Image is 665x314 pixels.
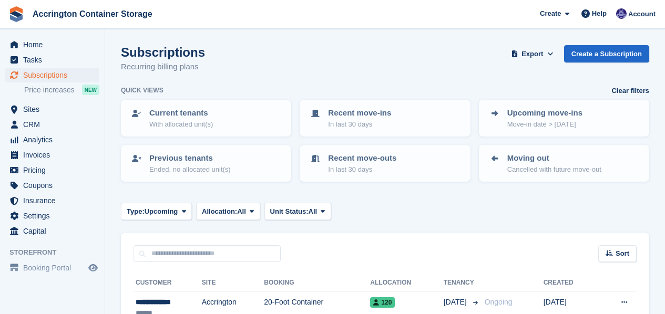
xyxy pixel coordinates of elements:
th: Site [202,275,264,291]
a: Recent move-ins In last 30 days [301,101,469,135]
span: Settings [23,208,86,223]
a: Recent move-outs In last 30 days [301,146,469,181]
span: Sites [23,102,86,117]
span: Help [592,8,607,19]
a: menu [5,178,99,193]
span: Ongoing [485,298,513,306]
p: Moving out [507,152,601,164]
span: Upcoming [145,206,178,217]
p: Recurring billing plans [121,61,205,73]
a: menu [5,193,99,208]
h1: Subscriptions [121,45,205,59]
a: Current tenants With allocated unit(s) [122,101,290,135]
a: Previous tenants Ended, no allocated unit(s) [122,146,290,181]
span: Account [628,9,656,19]
span: Tasks [23,53,86,67]
span: 120 [370,297,395,308]
button: Type: Upcoming [121,203,192,220]
p: Previous tenants [149,152,231,164]
a: menu [5,132,99,147]
span: Type: [127,206,145,217]
p: Cancelled with future move-out [507,164,601,175]
p: Recent move-outs [328,152,396,164]
a: Accrington Container Storage [28,5,157,23]
a: Price increases NEW [24,84,99,96]
img: stora-icon-8386f47178a22dfd0bd8f6a31ec36ba5ce8667c1dd55bd0f319d3a0aa187defe.svg [8,6,24,22]
a: Moving out Cancelled with future move-out [480,146,648,181]
span: Home [23,37,86,52]
span: Unit Status: [270,206,309,217]
a: Clear filters [611,86,649,96]
span: All [237,206,246,217]
span: Analytics [23,132,86,147]
span: Subscriptions [23,68,86,82]
p: Ended, no allocated unit(s) [149,164,231,175]
a: Upcoming move-ins Move-in date > [DATE] [480,101,648,135]
a: menu [5,163,99,177]
div: NEW [82,85,99,95]
span: CRM [23,117,86,132]
span: Storefront [9,247,105,258]
span: Booking Portal [23,260,86,275]
p: Move-in date > [DATE] [507,119,582,130]
a: menu [5,37,99,52]
a: menu [5,53,99,67]
a: menu [5,260,99,275]
span: Sort [616,248,629,259]
a: menu [5,68,99,82]
span: Allocation: [202,206,237,217]
span: Create [540,8,561,19]
span: Capital [23,224,86,238]
th: Allocation [370,275,443,291]
span: [DATE] [444,297,469,308]
img: Jacob Connolly [616,8,627,19]
button: Allocation: All [196,203,260,220]
p: Recent move-ins [328,107,391,119]
p: Current tenants [149,107,213,119]
p: Upcoming move-ins [507,107,582,119]
a: Preview store [87,261,99,274]
a: menu [5,102,99,117]
span: All [309,206,318,217]
span: Coupons [23,178,86,193]
p: In last 30 days [328,164,396,175]
a: Create a Subscription [564,45,649,62]
h6: Quick views [121,86,163,95]
p: In last 30 days [328,119,391,130]
button: Unit Status: All [264,203,331,220]
span: Export [521,49,543,59]
th: Created [544,275,597,291]
a: menu [5,117,99,132]
a: menu [5,208,99,223]
span: Pricing [23,163,86,177]
span: Insurance [23,193,86,208]
button: Export [509,45,556,62]
a: menu [5,224,99,238]
span: Price increases [24,85,75,95]
p: With allocated unit(s) [149,119,213,130]
span: Invoices [23,148,86,162]
a: menu [5,148,99,162]
th: Tenancy [444,275,480,291]
th: Booking [264,275,370,291]
th: Customer [134,275,202,291]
